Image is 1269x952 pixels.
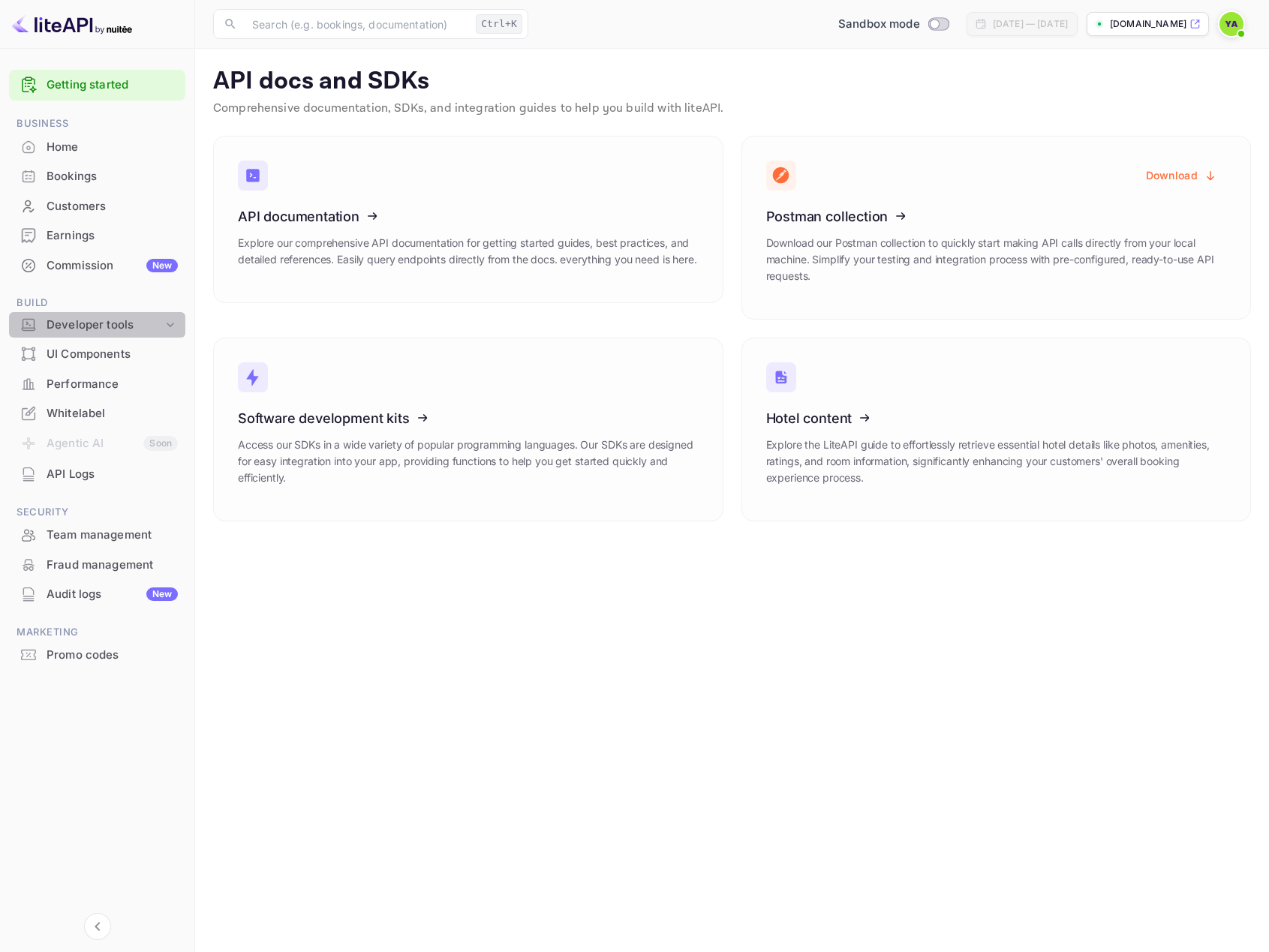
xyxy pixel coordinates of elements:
[9,460,185,489] div: API Logs
[84,913,111,940] button: Collapse navigation
[766,437,1227,486] p: Explore the LiteAPI guide to effortlessly retrieve essential hotel details like photos, amenities...
[9,251,185,279] a: CommissionNew
[9,295,185,311] span: Build
[9,521,185,550] div: Team management
[12,12,132,36] img: LiteAPI logo
[47,168,178,185] div: Bookings
[238,235,699,268] p: Explore our comprehensive API documentation for getting started guides, best practices, and detai...
[9,551,185,578] a: Fraud management
[47,257,178,275] div: Commission
[1110,17,1186,31] p: [DOMAIN_NAME]
[146,587,178,601] div: New
[9,580,185,608] a: Audit logsNew
[9,340,185,368] a: UI Components
[993,17,1068,31] div: [DATE] — [DATE]
[243,9,470,39] input: Search (e.g. bookings, documentation)
[9,192,185,221] div: Customers
[9,70,185,101] div: Getting started
[47,527,178,544] div: Team management
[47,317,163,334] div: Developer tools
[9,521,185,548] a: Team management
[9,340,185,369] div: UI Components
[47,139,178,156] div: Home
[9,460,185,488] a: API Logs
[9,580,185,609] div: Audit logsNew
[146,259,178,272] div: New
[9,133,185,162] div: Home
[47,557,178,574] div: Fraud management
[832,16,955,33] div: Switch to Production mode
[741,338,1252,521] a: Hotel contentExplore the LiteAPI guide to effortlessly retrieve essential hotel details like phot...
[838,16,920,33] span: Sandbox mode
[9,370,185,399] div: Performance
[9,641,185,670] div: Promo codes
[213,338,723,521] a: Software development kitsAccess our SDKs in a wide variety of popular programming languages. Our ...
[238,437,699,486] p: Access our SDKs in a wide variety of popular programming languages. Our SDKs are designed for eas...
[47,586,178,603] div: Audit logs
[47,346,178,363] div: UI Components
[47,227,178,245] div: Earnings
[766,209,1227,224] h3: Postman collection
[47,77,178,94] a: Getting started
[9,399,185,428] div: Whitelabel
[9,162,185,190] a: Bookings
[213,100,1251,118] p: Comprehensive documentation, SDKs, and integration guides to help you build with liteAPI.
[1219,12,1243,36] img: Yariv Adin
[47,405,178,422] div: Whitelabel
[9,251,185,281] div: CommissionNew
[1137,161,1226,190] button: Download
[9,641,185,668] a: Promo codes
[766,235,1227,284] p: Download our Postman collection to quickly start making API calls directly from your local machin...
[9,551,185,580] div: Fraud management
[9,399,185,427] a: Whitelabel
[476,14,522,34] div: Ctrl+K
[47,647,178,664] div: Promo codes
[213,136,723,303] a: API documentationExplore our comprehensive API documentation for getting started guides, best pra...
[47,376,178,393] div: Performance
[9,370,185,398] a: Performance
[213,67,1251,97] p: API docs and SDKs
[9,192,185,220] a: Customers
[238,410,699,426] h3: Software development kits
[238,209,699,224] h3: API documentation
[47,198,178,215] div: Customers
[47,466,178,483] div: API Logs
[9,116,185,132] span: Business
[9,133,185,161] a: Home
[9,221,185,249] a: Earnings
[9,624,185,641] span: Marketing
[9,312,185,338] div: Developer tools
[9,504,185,521] span: Security
[9,162,185,191] div: Bookings
[766,410,1227,426] h3: Hotel content
[9,221,185,251] div: Earnings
